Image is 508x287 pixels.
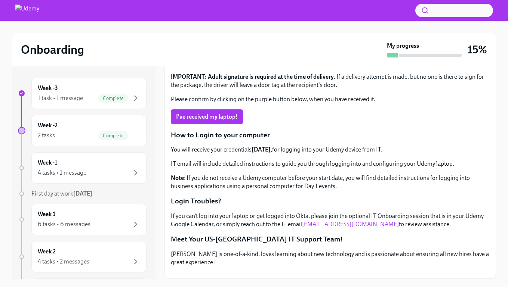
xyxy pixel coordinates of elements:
div: 6 tasks • 6 messages [38,220,90,228]
strong: [DATE], [252,146,272,153]
a: Week -31 task • 1 messageComplete [18,78,147,109]
h3: 15% [468,43,487,56]
strong: IMPORTANT: Adult signature is required at the time of delivery [171,73,334,80]
div: 4 tasks • 2 messages [38,258,89,266]
a: Week 24 tasks • 2 messages [18,241,147,272]
p: Login Troubles? [171,196,490,206]
p: You will receive your credentials for logging into your Udemy device from IT. [171,146,490,154]
h6: Week 1 [38,210,55,218]
div: 4 tasks • 1 message [38,169,86,177]
a: Week -22 tasksComplete [18,115,147,146]
div: 2 tasks [38,131,55,140]
a: Week -14 tasks • 1 message [18,152,147,184]
p: Please confirm by clicking on the purple button below, when you have received it. [171,95,490,103]
a: [EMAIL_ADDRESS][DOMAIN_NAME] [302,221,399,228]
h6: Week -1 [38,159,57,167]
p: IT email will include detailed instructions to guide you through logging into and configuring you... [171,160,490,168]
p: : If you do not receive a Udemy computer before your start date, you will find detailed instructi... [171,174,490,190]
img: Udemy [15,4,39,16]
div: 1 task • 1 message [38,94,83,102]
strong: [DATE] [73,190,92,197]
span: Complete [98,133,128,138]
p: How to Login to your computer [171,130,490,140]
h6: Week -3 [38,84,58,92]
h2: Onboarding [21,42,84,57]
span: Complete [98,96,128,101]
h6: Week 2 [38,247,56,256]
a: Week 16 tasks • 6 messages [18,204,147,235]
button: I've received my laptop! [171,109,243,124]
strong: Note [171,174,184,181]
strong: My progress [387,42,419,50]
p: [PERSON_NAME] is one-of-a-kind, loves learning about new technology and is passionate about ensur... [171,250,490,266]
p: Meet Your US-[GEOGRAPHIC_DATA] IT Support Team! [171,234,490,244]
p: . If a delivery attempt is made, but no one is there to sign for the package, the driver will lea... [171,73,490,89]
h6: Week -2 [38,121,58,130]
span: First day at work [31,190,92,197]
p: If you can’t log into your laptop or get logged into Okta, please join the optional IT Onboarding... [171,212,490,228]
span: I've received my laptop! [176,113,238,121]
a: First day at work[DATE] [18,190,147,198]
